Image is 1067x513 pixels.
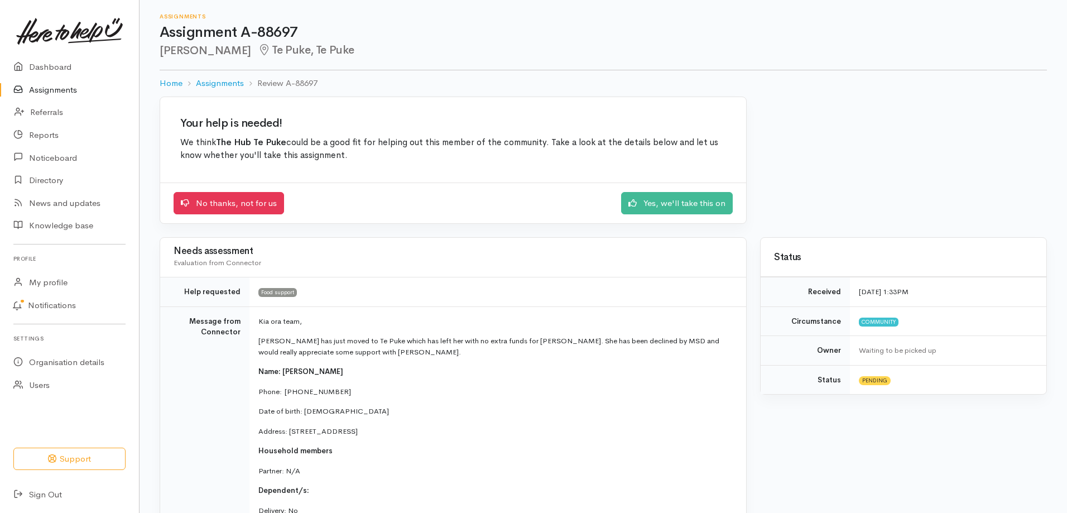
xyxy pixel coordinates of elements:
[13,251,126,266] h6: Profile
[160,44,1047,57] h2: [PERSON_NAME]
[621,192,733,215] a: Yes, we'll take this on
[160,277,249,307] td: Help requested
[258,466,733,477] p: Partner: N/A
[859,376,891,385] span: Pending
[258,316,733,327] p: Kia ora team,
[174,258,261,267] span: Evaluation from Connector
[761,277,850,307] td: Received
[174,192,284,215] a: No thanks, not for us
[160,70,1047,97] nav: breadcrumb
[859,345,1033,356] div: Waiting to be picked up
[258,486,309,495] span: Dependent/s:
[196,77,244,90] a: Assignments
[258,367,343,376] span: Name: [PERSON_NAME]
[859,318,898,327] span: Community
[244,77,318,90] li: Review A-88697
[160,77,182,90] a: Home
[13,448,126,471] button: Support
[258,386,733,397] p: Phone: [PHONE_NUMBER]
[258,426,733,437] p: Address: [STREET_ADDRESS]
[216,137,286,148] b: The Hub Te Puke
[761,336,850,366] td: Owner
[180,117,726,130] h2: Your help is needed!
[13,331,126,346] h6: Settings
[258,288,297,297] span: Food support
[258,335,733,357] p: [PERSON_NAME] has just moved to Te Puke which has left her with no extra funds for [PERSON_NAME]....
[258,446,333,456] span: Household members
[859,287,909,296] time: [DATE] 1:33PM
[258,406,733,417] p: Date of birth: [DEMOGRAPHIC_DATA]
[258,43,354,57] span: Te Puke, Te Puke
[174,246,733,257] h3: Needs assessment
[160,13,1047,20] h6: Assignments
[761,365,850,394] td: Status
[774,252,1033,263] h3: Status
[180,136,726,162] p: We think could be a good fit for helping out this member of the community. Take a look at the det...
[160,25,1047,41] h1: Assignment A-88697
[761,306,850,336] td: Circumstance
